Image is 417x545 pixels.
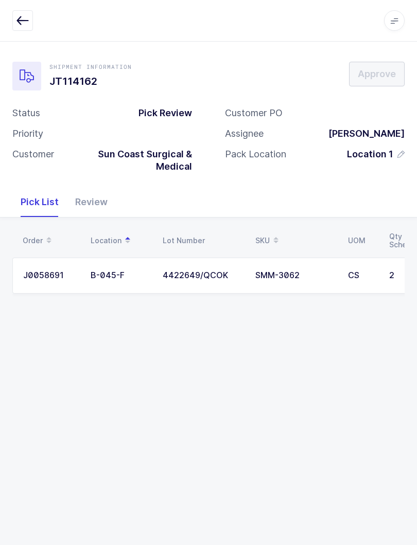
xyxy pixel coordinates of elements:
div: Customer [12,148,54,173]
div: [PERSON_NAME] [320,128,405,140]
span: Approve [358,67,396,80]
div: SMM-3062 [255,271,336,280]
button: Location 1 [347,148,405,160]
div: UOM [348,237,377,245]
div: B-045-F [91,271,150,280]
div: Pack Location [225,148,286,160]
div: Pick List [12,187,67,217]
span: Location 1 [347,148,393,160]
div: SKU [255,232,336,249]
div: J0058691 [23,271,78,280]
div: Shipment Information [49,63,132,71]
div: Customer PO [225,107,283,119]
div: Review [67,187,116,217]
div: Order [23,232,78,249]
button: Approve [349,62,405,86]
div: Priority [12,128,43,140]
div: Lot Number [163,237,243,245]
div: Status [12,107,40,119]
div: Pick Review [130,107,192,119]
div: CS [348,271,377,280]
div: Assignee [225,128,264,140]
div: 4422649/QCOK [163,271,243,280]
h1: JT114162 [49,73,132,89]
div: Location [91,232,150,249]
div: Sun Coast Surgical & Medical [54,148,192,173]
